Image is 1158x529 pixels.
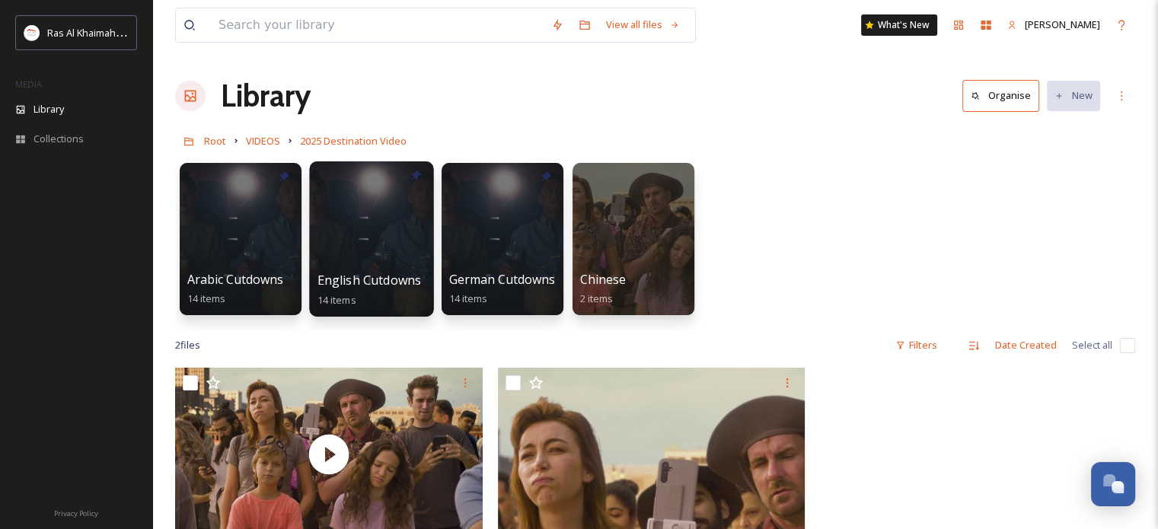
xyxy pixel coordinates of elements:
span: [PERSON_NAME] [1025,18,1100,31]
span: German Cutdowns [449,271,555,288]
a: German Cutdowns14 items [449,272,555,305]
a: VIDEOS [246,132,280,150]
a: 2025 Destination Video [300,132,407,150]
input: Search your library [211,8,544,42]
a: View all files [598,10,687,40]
div: Date Created [987,330,1064,360]
span: English Cutdowns [317,272,422,288]
span: Library [33,102,64,116]
a: What's New [861,14,937,36]
button: Open Chat [1091,462,1135,506]
span: 2 file s [175,338,200,352]
span: VIDEOS [246,134,280,148]
a: Arabic Cutdowns14 items [187,272,283,305]
span: Arabic Cutdowns [187,271,283,288]
a: Root [204,132,226,150]
a: Library [221,73,311,119]
a: Organise [962,80,1047,111]
div: Filters [888,330,945,360]
img: Logo_RAKTDA_RGB-01.png [24,25,40,40]
span: 14 items [449,292,487,305]
a: [PERSON_NAME] [1000,10,1108,40]
span: MEDIA [15,78,42,90]
span: 2 items [580,292,613,305]
span: 2025 Destination Video [300,134,407,148]
span: Root [204,134,226,148]
a: English Cutdowns14 items [317,273,422,307]
span: Privacy Policy [54,508,98,518]
button: Organise [962,80,1039,111]
span: Select all [1072,338,1112,352]
button: New [1047,81,1100,110]
span: Chinese [580,271,626,288]
span: Ras Al Khaimah Tourism Development Authority [47,25,263,40]
a: Chinese2 items [580,272,626,305]
span: Collections [33,132,84,146]
span: 14 items [187,292,225,305]
a: Privacy Policy [54,503,98,521]
span: 14 items [317,292,356,306]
